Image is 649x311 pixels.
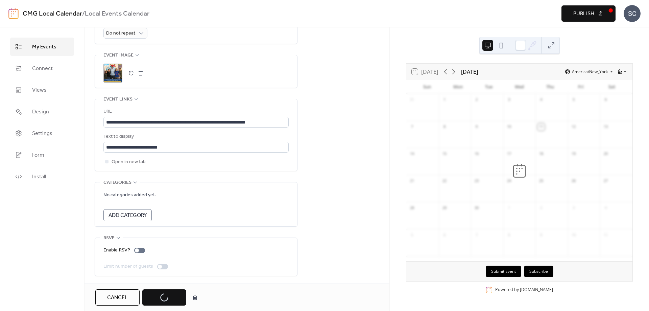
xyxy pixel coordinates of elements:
[103,64,122,83] div: ;
[505,150,513,158] div: 17
[95,289,140,306] button: Cancel
[8,8,19,19] img: logo
[441,177,448,185] div: 22
[602,231,609,239] div: 11
[505,96,513,104] div: 3
[505,177,513,185] div: 24
[473,177,480,185] div: 23
[473,80,504,94] div: Tue
[103,51,134,60] span: Event image
[524,266,553,277] button: Subscribe
[408,204,416,212] div: 28
[442,80,473,94] div: Mon
[537,96,545,104] div: 4
[408,150,416,158] div: 14
[103,246,130,254] div: Enable RSVP
[107,294,128,302] span: Cancel
[10,81,74,99] a: Views
[573,10,594,18] span: Publish
[570,177,577,185] div: 26
[106,29,135,38] span: Do not repeat
[596,80,627,94] div: Sat
[602,96,609,104] div: 6
[408,123,416,131] div: 7
[624,5,641,22] div: SC
[441,204,448,212] div: 29
[408,96,416,104] div: 31
[473,150,480,158] div: 16
[103,263,153,271] div: Limit number of guests
[441,231,448,239] div: 6
[408,231,416,239] div: 5
[441,123,448,131] div: 8
[10,146,74,164] a: Form
[566,80,596,94] div: Fri
[103,133,287,141] div: Text to display
[32,151,44,159] span: Form
[602,204,609,212] div: 4
[10,103,74,121] a: Design
[32,173,46,181] span: Install
[103,191,156,199] span: No categories added yet.
[602,123,609,131] div: 13
[473,204,480,212] div: 30
[82,7,85,20] b: /
[10,38,74,56] a: My Events
[10,168,74,186] a: Install
[570,96,577,104] div: 5
[32,108,49,116] span: Design
[570,204,577,212] div: 3
[505,123,513,131] div: 10
[602,150,609,158] div: 20
[535,80,566,94] div: Thu
[486,266,521,277] button: Submit Event
[23,7,82,20] a: CMG Local Calendar
[602,177,609,185] div: 27
[520,287,553,292] a: [DOMAIN_NAME]
[461,68,478,76] div: [DATE]
[570,123,577,131] div: 12
[504,80,535,94] div: Wed
[561,5,616,22] button: Publish
[505,204,513,212] div: 1
[112,158,146,166] span: Open in new tab
[10,124,74,142] a: Settings
[495,287,553,292] div: Powered by
[537,204,545,212] div: 2
[103,234,115,242] span: RSVP
[537,177,545,185] div: 25
[32,86,47,94] span: Views
[572,70,608,74] span: America/New_York
[103,95,133,104] span: Event links
[441,150,448,158] div: 15
[103,179,131,187] span: Categories
[103,108,287,116] div: URL
[537,150,545,158] div: 18
[103,209,152,221] button: Add Category
[570,150,577,158] div: 19
[441,96,448,104] div: 1
[412,80,442,94] div: Sun
[85,7,149,20] b: Local Events Calendar
[537,231,545,239] div: 9
[32,43,56,51] span: My Events
[473,123,480,131] div: 9
[473,96,480,104] div: 2
[32,130,52,138] span: Settings
[32,65,53,73] span: Connect
[505,231,513,239] div: 8
[537,123,545,131] div: 11
[109,212,147,220] span: Add Category
[473,231,480,239] div: 7
[570,231,577,239] div: 10
[10,59,74,77] a: Connect
[408,177,416,185] div: 21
